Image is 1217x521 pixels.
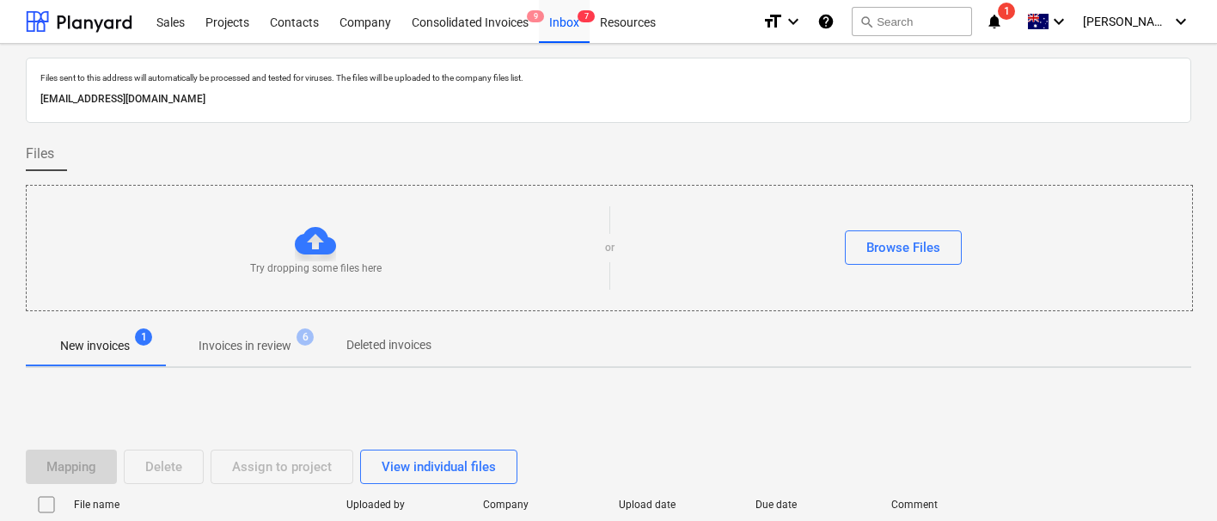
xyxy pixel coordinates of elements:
p: Invoices in review [199,337,291,355]
div: Due date [755,499,878,511]
button: Browse Files [845,230,962,265]
span: search [859,15,873,28]
span: 9 [527,10,544,22]
iframe: Chat Widget [1131,438,1217,521]
div: Uploaded by [346,499,469,511]
i: notifications [986,11,1003,32]
span: 7 [578,10,595,22]
div: Upload date [619,499,742,511]
i: keyboard_arrow_down [783,11,804,32]
div: View individual files [382,456,496,478]
i: Knowledge base [817,11,835,32]
span: 1 [998,3,1015,20]
div: Browse Files [866,236,940,259]
i: keyboard_arrow_down [1171,11,1191,32]
p: Try dropping some files here [250,261,382,276]
p: Deleted invoices [346,336,431,354]
span: 6 [297,328,314,346]
span: Files [26,144,54,164]
div: Try dropping some files hereorBrowse Files [26,185,1193,311]
button: Search [852,7,972,36]
button: View individual files [360,450,517,484]
p: or [605,241,615,255]
p: [EMAIL_ADDRESS][DOMAIN_NAME] [40,90,1177,108]
div: File name [74,499,333,511]
span: [PERSON_NAME] [1083,15,1169,28]
i: format_size [762,11,783,32]
i: keyboard_arrow_down [1049,11,1069,32]
p: New invoices [60,337,130,355]
span: 1 [135,328,152,346]
p: Files sent to this address will automatically be processed and tested for viruses. The files will... [40,72,1177,83]
div: Company [483,499,606,511]
div: Comment [891,499,1014,511]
